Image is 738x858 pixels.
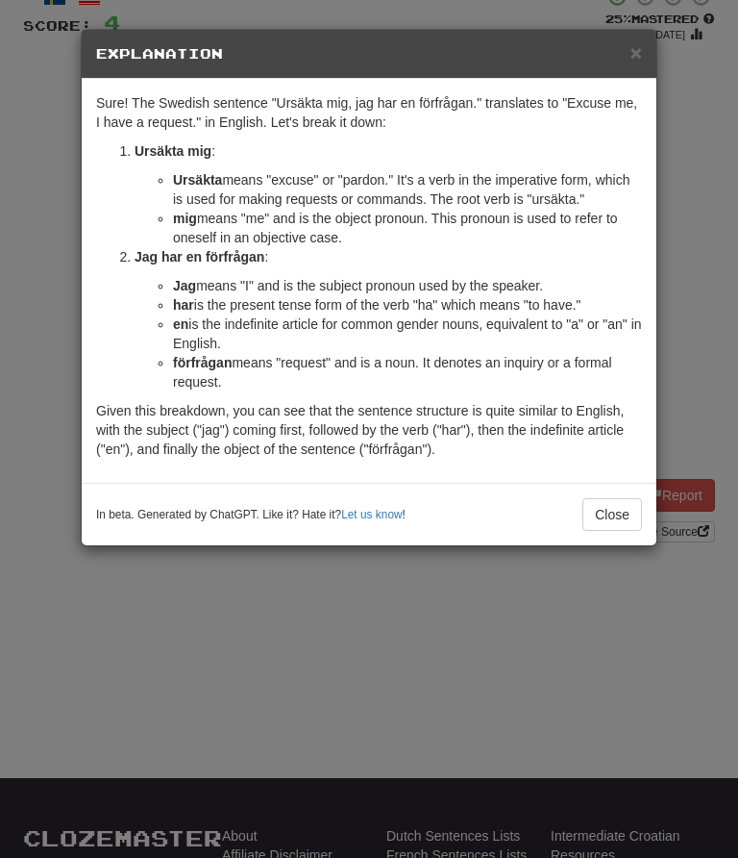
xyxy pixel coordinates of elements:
small: In beta. Generated by ChatGPT. Like it? Hate it? ! [96,507,406,523]
a: Let us know [341,508,402,521]
strong: förfrågan [173,355,232,370]
li: means "request" and is a noun. It denotes an inquiry or a formal request. [173,353,642,391]
strong: mig [173,211,197,226]
p: : [135,141,642,161]
li: means "I" and is the subject pronoun used by the speaker. [173,276,642,295]
strong: en [173,316,188,332]
span: × [630,41,642,63]
p: : [135,247,642,266]
h5: Explanation [96,44,642,63]
li: is the present tense form of the verb "ha" which means "to have." [173,295,642,315]
li: is the indefinite article for common gender nouns, equivalent to "a" or "an" in English. [173,315,642,353]
strong: Ursäkta mig [135,143,211,159]
strong: har [173,297,194,313]
button: Close [630,42,642,63]
strong: Jag [173,278,196,293]
li: means "me" and is the object pronoun. This pronoun is used to refer to oneself in an objective case. [173,209,642,247]
strong: Jag har en förfrågan [135,249,264,265]
strong: Ursäkta [173,172,222,188]
li: means "excuse" or "pardon." It's a verb in the imperative form, which is used for making requests... [173,170,642,209]
p: Sure! The Swedish sentence "Ursäkta mig, jag har en förfrågan." translates to "Excuse me, I have ... [96,93,642,132]
p: Given this breakdown, you can see that the sentence structure is quite similar to English, with t... [96,401,642,459]
button: Close [582,498,642,531]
